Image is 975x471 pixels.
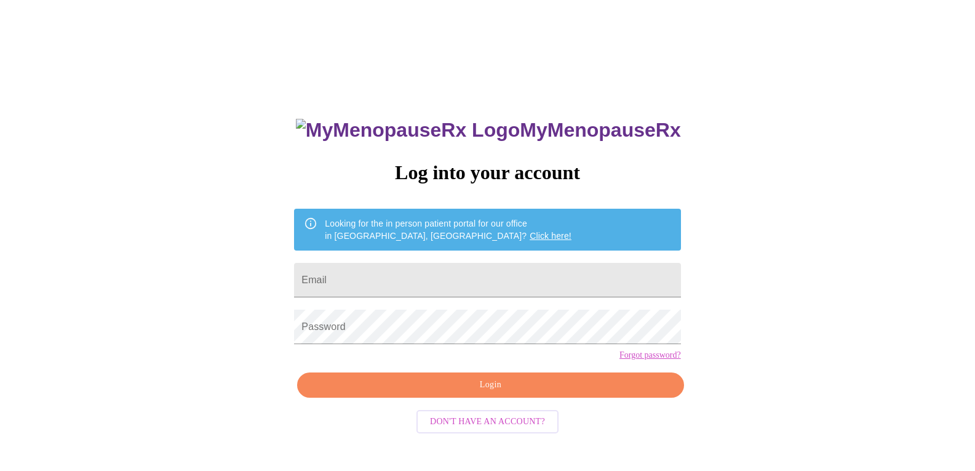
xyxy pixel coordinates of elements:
[416,410,559,434] button: Don't have an account?
[530,231,571,241] a: Click here!
[296,119,520,142] img: MyMenopauseRx Logo
[619,350,681,360] a: Forgot password?
[430,414,545,430] span: Don't have an account?
[297,372,683,398] button: Login
[325,212,571,247] div: Looking for the in person patient portal for our office in [GEOGRAPHIC_DATA], [GEOGRAPHIC_DATA]?
[294,161,680,184] h3: Log into your account
[311,377,669,393] span: Login
[413,415,562,425] a: Don't have an account?
[296,119,681,142] h3: MyMenopauseRx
